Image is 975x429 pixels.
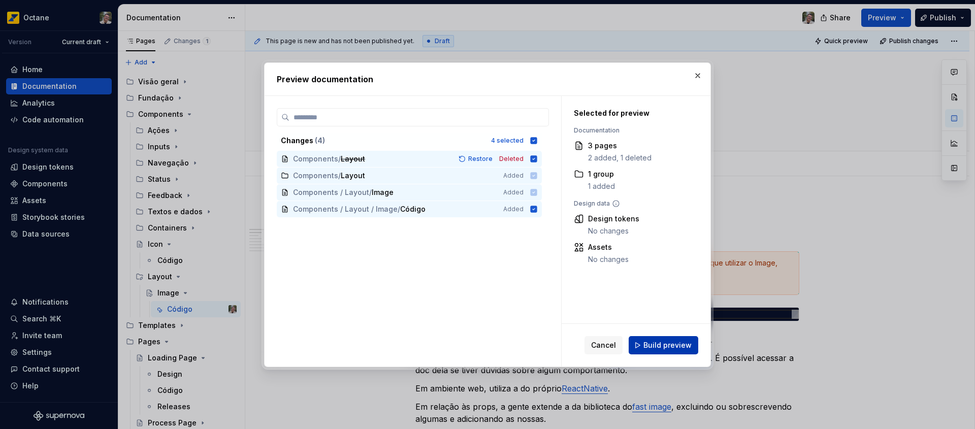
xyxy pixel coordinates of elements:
div: Documentation [574,126,687,135]
span: ( 4 ) [315,136,325,145]
span: / [338,154,341,164]
div: No changes [588,254,629,265]
div: 3 pages [588,141,652,151]
span: Build preview [643,340,692,350]
button: Build preview [629,336,698,354]
span: Cancel [591,340,616,350]
span: Added [503,205,524,213]
span: Restore [468,155,493,163]
button: Cancel [584,336,623,354]
span: Layout [341,154,365,164]
button: Restore [456,154,497,164]
div: Design tokens [588,214,639,224]
div: Changes [281,136,485,146]
span: Components / Layout / Image [293,204,398,214]
span: Código [400,204,426,214]
div: Selected for preview [574,108,687,118]
div: Assets [588,242,629,252]
div: 4 selected [491,137,524,145]
div: 1 group [588,169,615,179]
h2: Preview documentation [277,73,698,85]
div: 1 added [588,181,615,191]
div: 2 added, 1 deleted [588,153,652,163]
div: Design data [574,200,687,208]
div: No changes [588,226,639,236]
span: / [398,204,400,214]
span: Deleted [499,155,524,163]
span: Components [293,154,338,164]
